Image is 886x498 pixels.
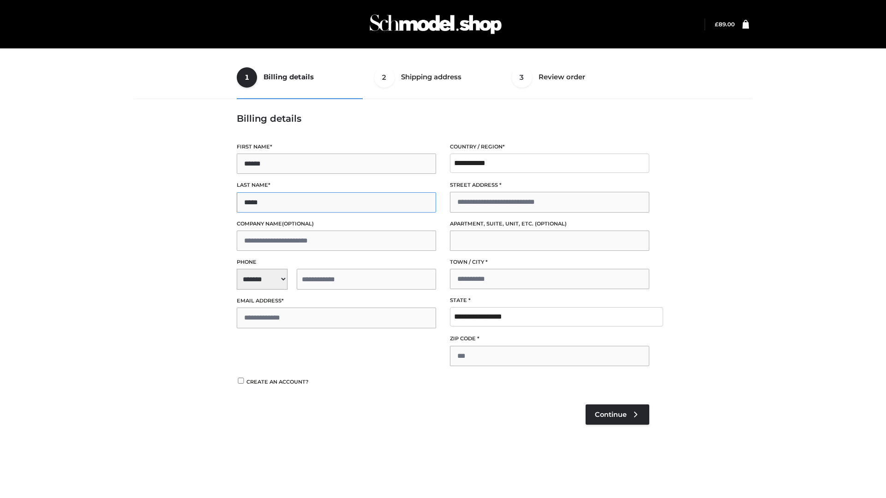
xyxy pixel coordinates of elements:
label: Last name [237,181,436,190]
img: Schmodel Admin 964 [366,6,505,42]
label: Street address [450,181,649,190]
a: Continue [586,404,649,425]
label: State [450,296,649,305]
span: (optional) [535,220,567,227]
label: Town / City [450,258,649,267]
bdi: 89.00 [715,21,735,28]
input: Create an account? [237,378,245,384]
label: Phone [237,258,436,267]
label: Company name [237,219,436,228]
label: ZIP Code [450,334,649,343]
label: First name [237,142,436,151]
label: Apartment, suite, unit, etc. [450,219,649,228]
span: Create an account? [246,379,309,385]
span: (optional) [282,220,314,227]
a: £89.00 [715,21,735,28]
span: Continue [595,410,627,419]
label: Email address [237,296,436,305]
h3: Billing details [237,113,649,124]
label: Country / Region [450,142,649,151]
span: £ [715,21,718,28]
